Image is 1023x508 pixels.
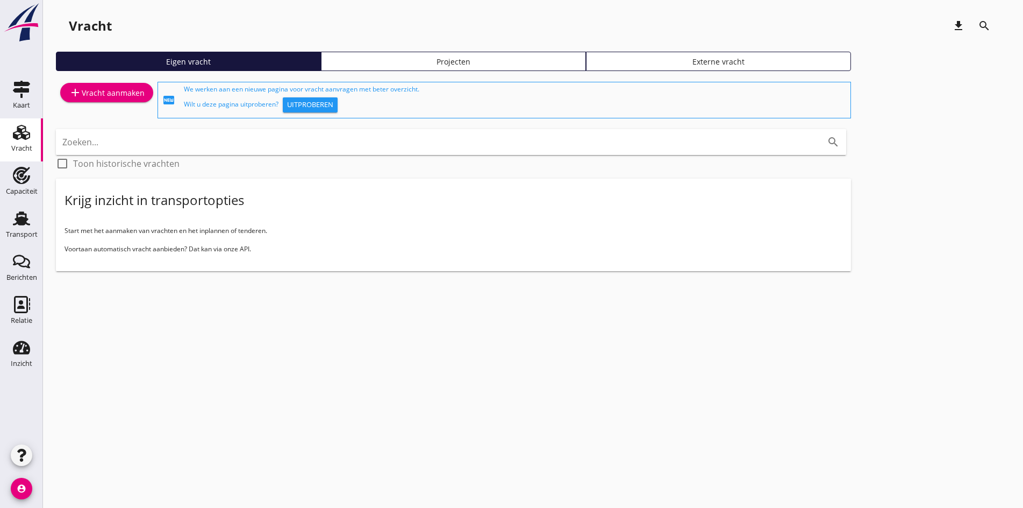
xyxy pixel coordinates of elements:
[11,360,32,367] div: Inzicht
[952,19,965,32] i: download
[591,56,846,67] div: Externe vracht
[326,56,581,67] div: Projecten
[61,56,316,67] div: Eigen vracht
[56,52,321,71] a: Eigen vracht
[287,100,333,110] div: Uitproberen
[73,158,180,169] label: Toon historische vrachten
[321,52,586,71] a: Projecten
[6,231,38,238] div: Transport
[2,3,41,43] img: logo-small.a267ee39.svg
[6,188,38,195] div: Capaciteit
[11,317,32,324] div: Relatie
[827,136,840,149] i: search
[11,145,32,152] div: Vracht
[6,274,37,281] div: Berichten
[65,244,842,254] p: Voortaan automatisch vracht aanbieden? Dat kan via onze API.
[184,84,846,116] div: We werken aan een nieuwe pagina voor vracht aanvragen met beter overzicht. Wilt u deze pagina uit...
[162,94,175,107] i: fiber_new
[69,86,82,99] i: add
[283,97,338,112] button: Uitproberen
[586,52,851,71] a: Externe vracht
[69,17,112,34] div: Vracht
[65,226,842,236] p: Start met het aanmaken van vrachten en het inplannen of tenderen.
[13,102,30,109] div: Kaart
[11,478,32,499] i: account_circle
[60,83,153,102] a: Vracht aanmaken
[69,86,145,99] div: Vracht aanmaken
[65,192,244,209] div: Krijg inzicht in transportopties
[62,133,810,151] input: Zoeken...
[978,19,991,32] i: search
